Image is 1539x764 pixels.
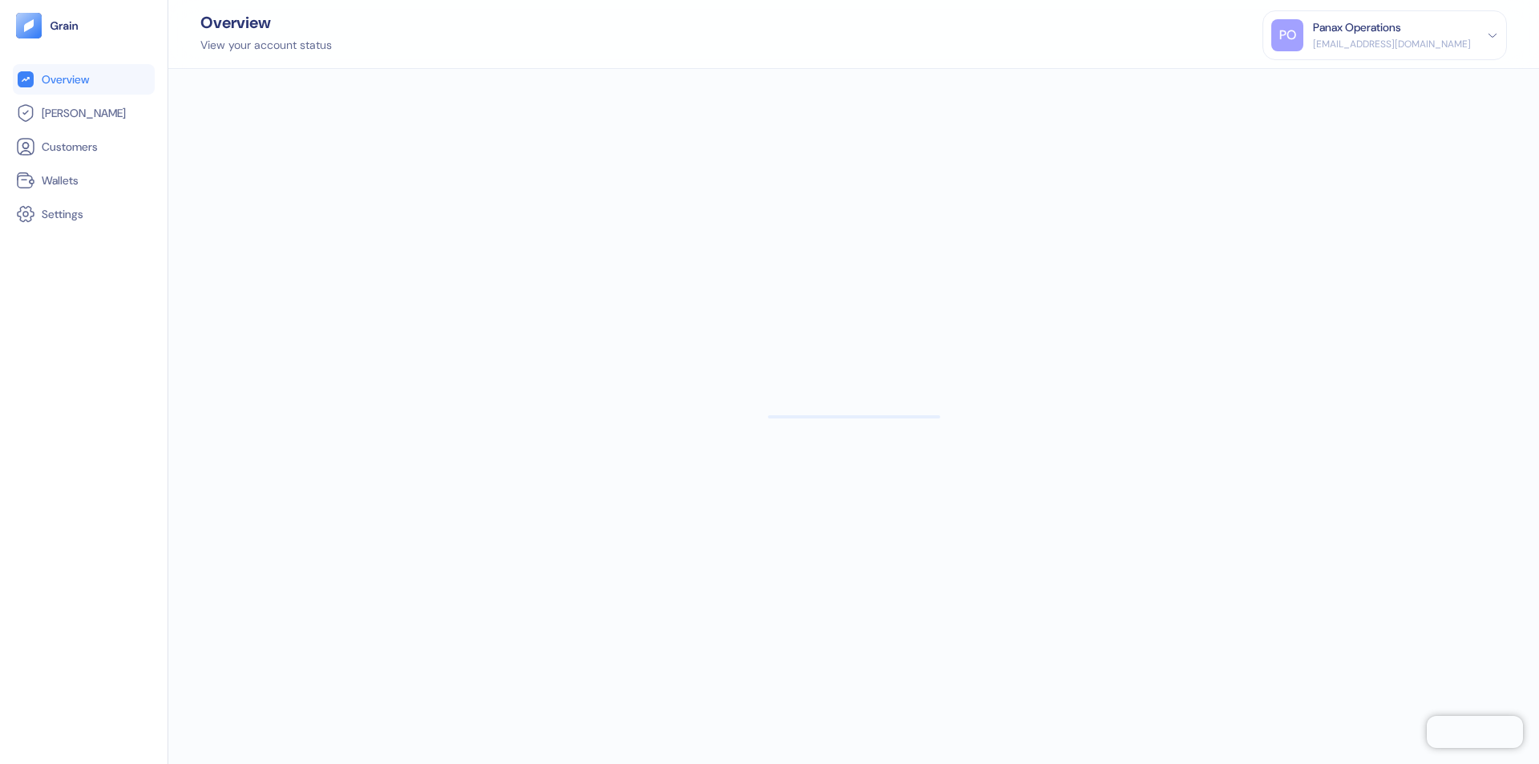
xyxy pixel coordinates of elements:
img: logo-tablet-V2.svg [16,13,42,38]
a: Wallets [16,171,151,190]
div: [EMAIL_ADDRESS][DOMAIN_NAME] [1313,37,1471,51]
a: [PERSON_NAME] [16,103,151,123]
iframe: Chatra live chat [1427,716,1523,748]
span: Settings [42,206,83,222]
img: logo [50,20,79,31]
a: Settings [16,204,151,224]
a: Overview [16,70,151,89]
div: View your account status [200,37,332,54]
a: Customers [16,137,151,156]
span: Overview [42,71,89,87]
span: [PERSON_NAME] [42,105,126,121]
span: Wallets [42,172,79,188]
span: Customers [42,139,98,155]
div: Panax Operations [1313,19,1401,36]
div: PO [1271,19,1303,51]
div: Overview [200,14,332,30]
